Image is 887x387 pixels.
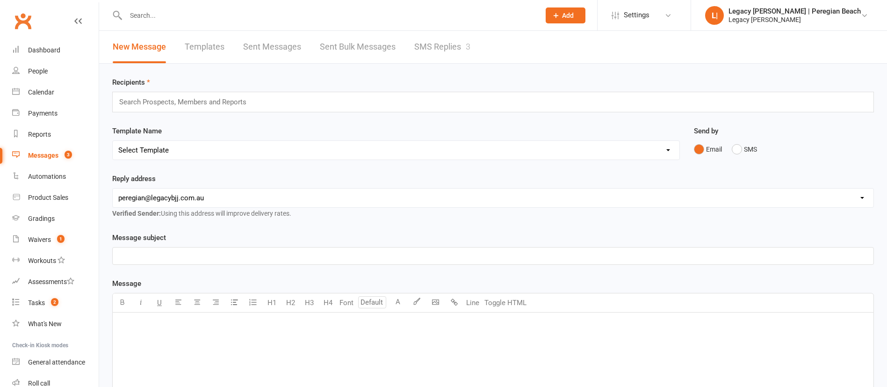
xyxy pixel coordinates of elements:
button: Add [546,7,585,23]
a: SMS Replies3 [414,31,470,63]
a: People [12,61,99,82]
a: Clubworx [11,9,35,33]
div: Calendar [28,88,54,96]
div: Reports [28,131,51,138]
label: Template Name [112,125,162,137]
a: New Message [113,31,166,63]
button: A [389,293,407,312]
button: H4 [318,293,337,312]
div: 3 [466,42,470,51]
a: Sent Bulk Messages [320,31,396,63]
label: Message [112,278,141,289]
button: H1 [262,293,281,312]
div: Payments [28,110,58,117]
button: H3 [300,293,318,312]
span: 2 [51,298,58,306]
div: People [28,67,48,75]
span: U [157,299,162,307]
a: Gradings [12,208,99,229]
button: H2 [281,293,300,312]
a: Workouts [12,250,99,271]
button: Toggle HTML [482,293,529,312]
label: Recipients [112,77,150,88]
div: Workouts [28,257,56,264]
span: Using this address will improve delivery rates. [112,210,291,217]
div: Automations [28,173,66,180]
button: Email [694,140,722,158]
a: Reports [12,124,99,145]
div: General attendance [28,358,85,366]
div: Tasks [28,299,45,307]
div: Product Sales [28,194,68,201]
button: Font [337,293,356,312]
input: Search... [123,9,534,22]
button: Line [463,293,482,312]
span: Settings [624,5,649,26]
div: Legacy [PERSON_NAME] [728,15,861,24]
a: Waivers 1 [12,229,99,250]
div: Legacy [PERSON_NAME] | Peregian Beach [728,7,861,15]
span: 1 [57,235,65,243]
a: Templates [185,31,224,63]
a: Automations [12,166,99,187]
label: Message subject [112,232,166,243]
div: What's New [28,320,62,328]
a: General attendance kiosk mode [12,352,99,373]
span: Add [562,12,574,19]
input: Search Prospects, Members and Reports [118,96,255,108]
input: Default [358,296,386,308]
a: Tasks 2 [12,292,99,314]
button: SMS [732,140,757,158]
div: Roll call [28,380,50,387]
a: Payments [12,103,99,124]
a: What's New [12,314,99,335]
a: Product Sales [12,187,99,208]
button: U [150,293,169,312]
div: Dashboard [28,46,60,54]
div: Waivers [28,236,51,243]
a: Calendar [12,82,99,103]
label: Send by [694,125,718,137]
label: Reply address [112,173,156,184]
a: Assessments [12,271,99,292]
div: Messages [28,152,58,159]
a: Dashboard [12,40,99,61]
div: Assessments [28,278,74,285]
div: Gradings [28,215,55,222]
div: L| [705,6,724,25]
strong: Verified Sender: [112,210,161,217]
span: 3 [65,151,72,159]
a: Messages 3 [12,145,99,166]
a: Sent Messages [243,31,301,63]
